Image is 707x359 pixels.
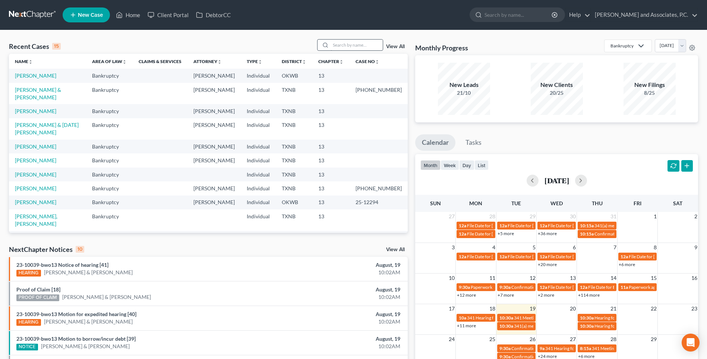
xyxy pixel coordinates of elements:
[86,231,133,245] td: Bankruptcy
[386,247,405,252] a: View All
[682,334,700,352] div: Open Intercom Messenger
[241,69,276,82] td: Individual
[52,43,61,50] div: 15
[312,118,350,140] td: 13
[375,60,379,64] i: unfold_more
[339,60,344,64] i: unfold_more
[78,12,103,18] span: New Case
[489,212,496,221] span: 28
[508,254,567,259] span: File Date for [PERSON_NAME]
[16,294,59,301] div: PROOF OF CLAIM
[277,293,400,301] div: 10:02AM
[580,315,594,321] span: 10:30a
[16,262,108,268] a: 23-10039-bwo13 Notice of hearing [41]
[459,134,488,151] a: Tasks
[457,292,476,298] a: +12 more
[499,254,507,259] span: 12a
[277,318,400,325] div: 10:02AM
[193,59,222,64] a: Attorneyunfold_more
[318,59,344,64] a: Chapterunfold_more
[386,44,405,49] a: View All
[277,310,400,318] div: August, 19
[467,254,527,259] span: File Date for [PERSON_NAME]
[16,344,38,350] div: NOTICE
[634,200,641,206] span: Fri
[350,83,408,104] td: [PHONE_NUMBER]
[415,43,468,52] h3: Monthly Progress
[15,213,57,227] a: [PERSON_NAME], [PERSON_NAME]
[624,81,676,89] div: New Filings
[187,196,241,209] td: [PERSON_NAME]
[499,346,511,351] span: 9:30a
[448,274,455,282] span: 10
[415,134,455,151] a: Calendar
[312,104,350,118] td: 13
[538,353,557,359] a: +24 more
[548,223,607,228] span: File Date for [PERSON_NAME]
[86,83,133,104] td: Bankruptcy
[578,353,594,359] a: +6 more
[529,304,536,313] span: 19
[451,243,455,252] span: 3
[276,140,312,153] td: TXNB
[420,160,441,170] button: month
[86,104,133,118] td: Bankruptcy
[276,209,312,231] td: TXNB
[44,269,133,276] a: [PERSON_NAME] & [PERSON_NAME]
[187,153,241,167] td: [PERSON_NAME]
[277,335,400,343] div: August, 19
[529,212,536,221] span: 29
[540,284,547,290] span: 12a
[331,40,383,50] input: Search by name...
[492,243,496,252] span: 4
[619,262,635,267] a: +6 more
[9,42,61,51] div: Recent Cases
[312,231,350,245] td: 13
[438,89,490,97] div: 21/10
[572,243,577,252] span: 6
[9,245,84,254] div: NextChapter Notices
[86,209,133,231] td: Bankruptcy
[569,335,577,344] span: 27
[282,59,306,64] a: Districtunfold_more
[350,181,408,195] td: [PHONE_NUMBER]
[144,8,192,22] a: Client Portal
[122,60,127,64] i: unfold_more
[548,284,607,290] span: File Date for [PERSON_NAME]
[312,181,350,195] td: 13
[187,140,241,153] td: [PERSON_NAME]
[467,315,534,321] span: 341 Hearing for [PERSON_NAME]
[499,315,513,321] span: 10:30a
[538,292,554,298] a: +2 more
[459,254,466,259] span: 12a
[538,262,557,267] a: +20 more
[471,284,545,290] span: Paperwork appt for [PERSON_NAME]
[489,274,496,282] span: 11
[112,8,144,22] a: Home
[276,118,312,140] td: TXNB
[459,231,466,237] span: 12a
[514,315,581,321] span: 341 Meeting for [PERSON_NAME]
[276,153,312,167] td: TXNB
[529,274,536,282] span: 12
[28,60,33,64] i: unfold_more
[241,168,276,181] td: Individual
[594,223,706,228] span: 341(a) meeting for [PERSON_NAME] & [PERSON_NAME]
[276,69,312,82] td: OKWB
[241,118,276,140] td: Individual
[276,181,312,195] td: TXNB
[485,8,553,22] input: Search by name...
[511,200,521,206] span: Tue
[613,243,617,252] span: 7
[312,209,350,231] td: 13
[653,212,657,221] span: 1
[15,143,56,150] a: [PERSON_NAME]
[514,323,622,329] span: 341(a) meeting for [PERSON_NAME] [PERSON_NAME]
[448,304,455,313] span: 17
[474,160,489,170] button: list
[76,246,84,253] div: 10
[277,269,400,276] div: 10:02AM
[312,69,350,82] td: 13
[15,72,56,79] a: [PERSON_NAME]
[592,200,603,206] span: Thu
